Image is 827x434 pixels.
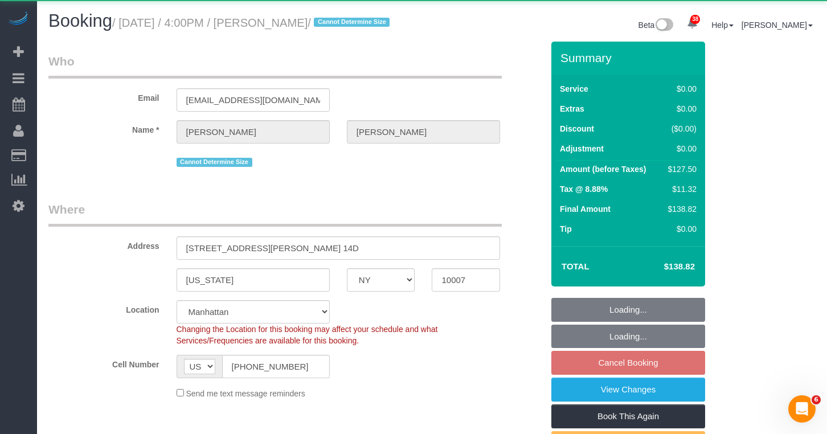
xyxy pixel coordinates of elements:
[40,300,168,316] label: Location
[812,395,821,404] span: 6
[551,404,705,428] a: Book This Again
[308,17,393,29] span: /
[40,236,168,252] label: Address
[664,163,697,175] div: $127.50
[347,120,500,144] input: Last Name
[560,203,611,215] label: Final Amount
[177,268,330,292] input: City
[40,355,168,370] label: Cell Number
[48,11,112,31] span: Booking
[48,201,502,227] legend: Where
[562,261,589,271] strong: Total
[560,223,572,235] label: Tip
[560,123,594,134] label: Discount
[186,389,305,398] span: Send me text message reminders
[742,21,813,30] a: [PERSON_NAME]
[681,11,703,36] a: 38
[664,103,697,114] div: $0.00
[664,83,697,95] div: $0.00
[560,103,584,114] label: Extras
[177,325,438,345] span: Changing the Location for this booking may affect your schedule and what Services/Frequencies are...
[664,143,697,154] div: $0.00
[222,355,330,378] input: Cell Number
[664,203,697,215] div: $138.82
[690,15,700,24] span: 38
[788,395,816,423] iframe: Intercom live chat
[664,183,697,195] div: $11.32
[177,120,330,144] input: First Name
[664,223,697,235] div: $0.00
[177,88,330,112] input: Email
[711,21,734,30] a: Help
[48,53,502,79] legend: Who
[560,183,608,195] label: Tax @ 8.88%
[560,83,588,95] label: Service
[314,18,390,27] span: Cannot Determine Size
[551,378,705,402] a: View Changes
[560,163,646,175] label: Amount (before Taxes)
[40,120,168,136] label: Name *
[654,18,673,33] img: New interface
[40,88,168,104] label: Email
[112,17,393,29] small: / [DATE] / 4:00PM / [PERSON_NAME]
[432,268,500,292] input: Zip Code
[664,123,697,134] div: ($0.00)
[638,21,674,30] a: Beta
[560,51,699,64] h3: Summary
[630,262,695,272] h4: $138.82
[560,143,604,154] label: Adjustment
[7,11,30,27] img: Automaid Logo
[177,158,252,167] span: Cannot Determine Size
